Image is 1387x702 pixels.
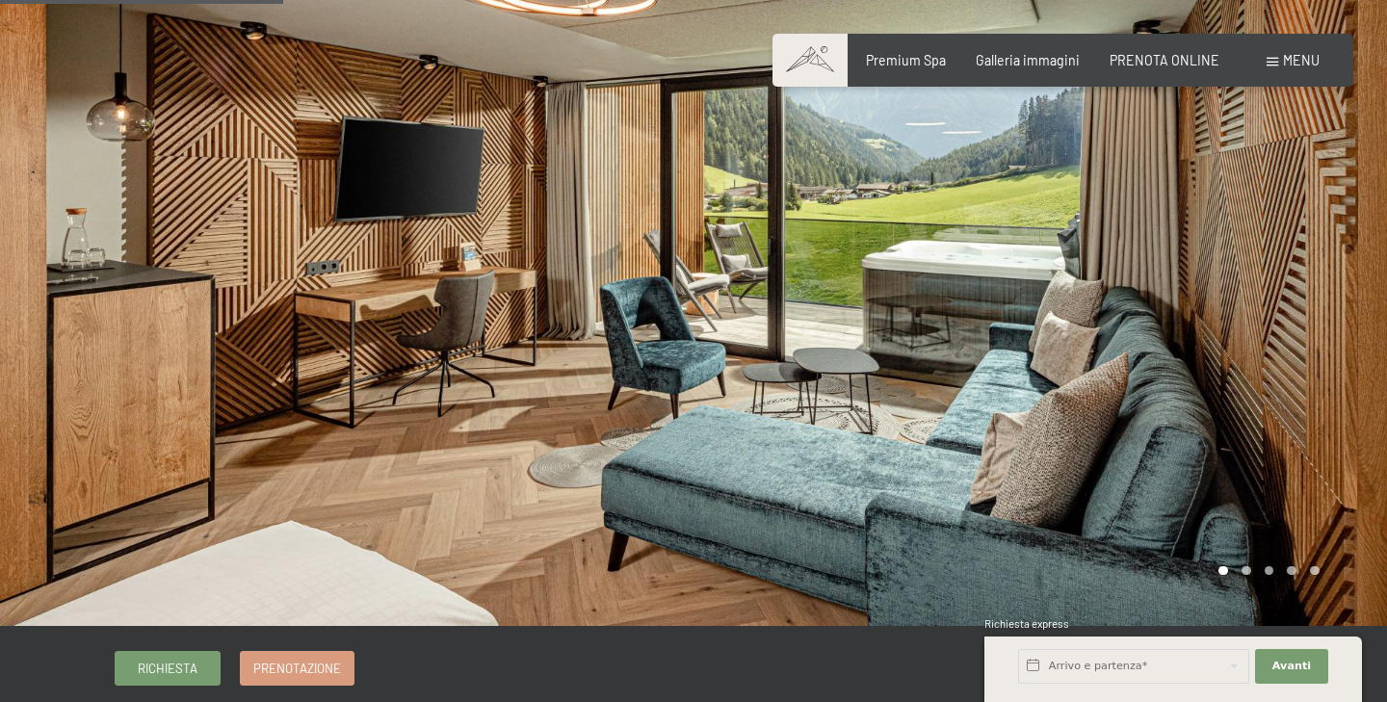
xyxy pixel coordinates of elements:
span: Prenotazione [253,660,341,677]
span: Richiesta [138,660,197,677]
span: Avanti [1272,659,1311,674]
a: PRENOTA ONLINE [1110,52,1219,68]
span: Richiesta express [984,617,1069,630]
a: Richiesta [116,652,220,684]
span: Menu [1283,52,1320,68]
a: Prenotazione [241,652,353,684]
a: Premium Spa [866,52,946,68]
button: Avanti [1255,649,1328,684]
a: Galleria immagini [976,52,1080,68]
